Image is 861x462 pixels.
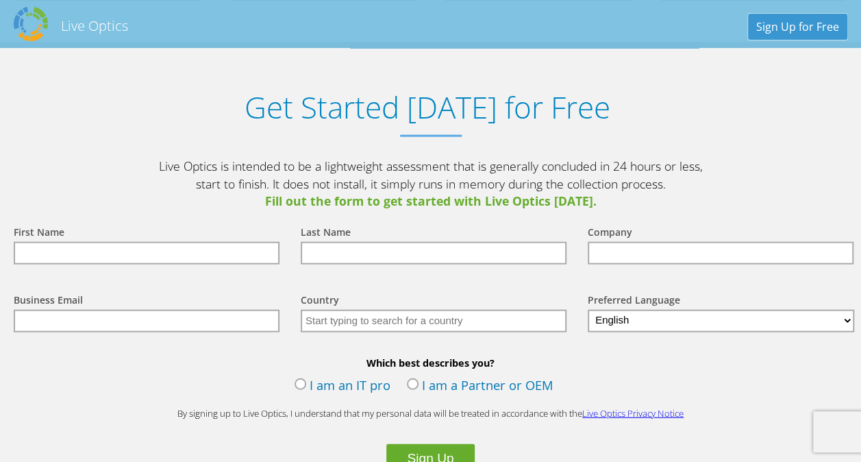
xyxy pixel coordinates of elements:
[407,376,553,397] label: I am a Partner or OEM
[588,293,680,310] label: Preferred Language
[295,376,390,397] label: I am an IT pro
[14,226,64,242] label: First Name
[157,407,705,420] p: By signing up to Live Optics, I understand that my personal data will be treated in accordance wi...
[301,226,351,242] label: Last Name
[14,7,48,41] img: Dell Dpack
[301,293,339,310] label: Country
[157,158,705,210] p: Live Optics is intended to be a lightweight assessment that is generally concluded in 24 hours or...
[588,226,632,242] label: Company
[157,193,705,210] span: Fill out the form to get started with Live Optics [DATE].
[14,293,83,310] label: Business Email
[61,16,128,35] h2: Live Optics
[582,407,684,420] a: Live Optics Privacy Notice
[748,14,847,40] a: Sign Up for Free
[301,310,566,332] input: Start typing to search for a country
